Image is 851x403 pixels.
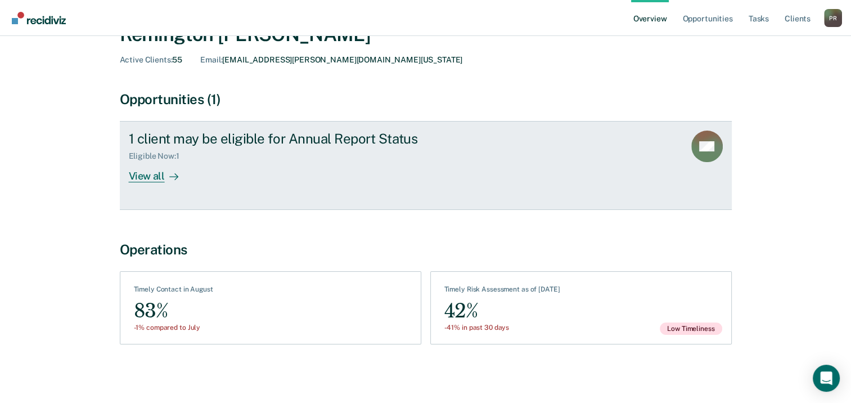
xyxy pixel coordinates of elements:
[129,131,524,147] div: 1 client may be eligible for Annual Report Status
[134,324,213,332] div: -1% compared to July
[813,365,840,392] div: Open Intercom Messenger
[129,151,188,161] div: Eligible Now : 1
[129,161,192,183] div: View all
[444,324,560,332] div: -41% in past 30 days
[134,298,213,324] div: 83%
[660,323,722,335] span: Low Timeliness
[444,298,560,324] div: 42%
[120,91,732,108] div: Opportunities (1)
[12,12,66,24] img: Recidiviz
[824,9,842,27] button: Profile dropdown button
[200,55,462,65] div: [EMAIL_ADDRESS][PERSON_NAME][DOMAIN_NAME][US_STATE]
[120,121,732,210] a: 1 client may be eligible for Annual Report StatusEligible Now:1View all
[120,55,183,65] div: 55
[824,9,842,27] div: P R
[200,55,222,64] span: Email :
[120,241,732,258] div: Operations
[120,55,173,64] span: Active Clients :
[134,285,213,298] div: Timely Contact in August
[444,285,560,298] div: Timely Risk Assessment as of [DATE]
